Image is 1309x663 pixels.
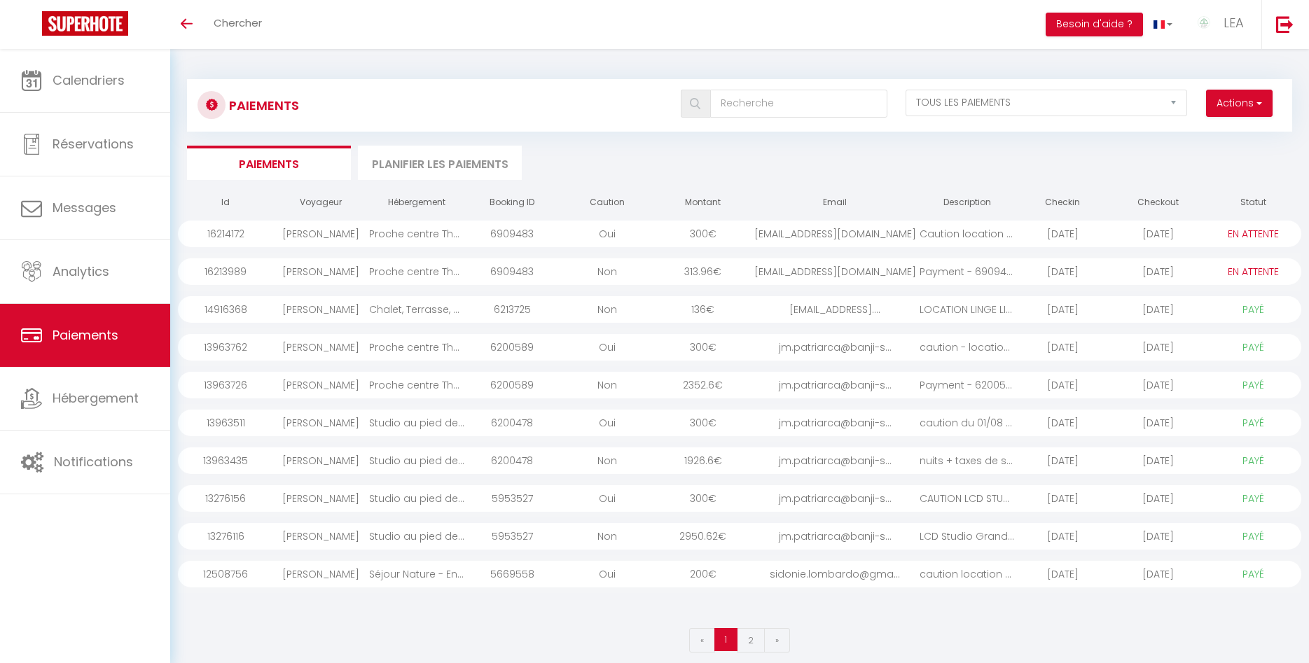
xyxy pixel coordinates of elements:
div: [DATE] [1015,561,1110,587]
div: [PERSON_NAME] [273,523,368,550]
div: Oui [560,221,655,247]
th: Id [178,190,273,215]
div: 13276116 [178,523,273,550]
div: [DATE] [1110,485,1205,512]
div: [DATE] [1110,221,1205,247]
div: 5953527 [464,523,560,550]
div: Oui [560,410,655,436]
div: 14916368 [178,296,273,323]
div: Studio au pied des pistes Vue imprenable Grand Bo' [369,447,464,474]
span: € [714,378,723,392]
div: Proche centre Thônes, Apt Cosy entre Lac&Montagnes [369,372,464,398]
div: jm.patriarca@banji-s... [751,523,920,550]
button: Besoin d'aide ? [1046,13,1143,36]
div: Payment - 6909483 - ... [920,258,1015,285]
span: » [775,634,779,646]
div: 300 [656,485,751,512]
div: LCD Studio Grand Bor... [920,523,1015,550]
th: Checkout [1110,190,1205,215]
div: [PERSON_NAME] [273,221,368,247]
div: 2950.62 [656,523,751,550]
div: [PERSON_NAME] [273,485,368,512]
div: 6200478 [464,447,560,474]
div: [DATE] [1015,523,1110,550]
div: nuits + taxes de sej... [920,447,1015,474]
div: Non [560,523,655,550]
div: 300 [656,410,751,436]
div: LOCATION LINGE LIT +... [920,296,1015,323]
li: Planifier les paiements [358,146,522,180]
div: [PERSON_NAME] [273,258,368,285]
div: caution location séj... [920,561,1015,587]
span: « [700,634,704,646]
div: 6213725 [464,296,560,323]
div: sidonie.lombardo@gma... [751,561,920,587]
div: jm.patriarca@banji-s... [751,334,920,361]
div: Non [560,296,655,323]
div: [PERSON_NAME] [273,334,368,361]
div: 313.96 [656,258,751,285]
a: Next [764,628,790,652]
th: Voyageur [273,190,368,215]
div: 13963435 [178,447,273,474]
span: LEA [1224,14,1244,32]
div: [EMAIL_ADDRESS].... [751,296,920,323]
span: € [708,416,716,430]
div: jm.patriarca@banji-s... [751,372,920,398]
span: Analytics [53,263,109,280]
div: Proche centre Thônes, Apt Cosy entre Lac&Montagnes [369,221,464,247]
div: [DATE] [1015,258,1110,285]
th: Caution [560,190,655,215]
div: 300 [656,221,751,247]
div: 6200589 [464,372,560,398]
div: [DATE] [1110,334,1205,361]
div: [DATE] [1015,296,1110,323]
div: [PERSON_NAME] [273,296,368,323]
div: Payment - 6200589 - ... [920,372,1015,398]
div: jm.patriarca@banji-s... [751,447,920,474]
div: 6200589 [464,334,560,361]
div: Studio au pied des pistes Vue imprenable Grand Bo' [369,523,464,550]
div: 5953527 [464,485,560,512]
img: ... [1193,13,1214,34]
div: 13963762 [178,334,273,361]
div: [DATE] [1110,447,1205,474]
th: Statut [1206,190,1301,215]
div: [DATE] [1015,447,1110,474]
div: Studio au pied des pistes Vue imprenable Grand Bo' [369,410,464,436]
div: [DATE] [1110,523,1205,550]
div: Chalet, Terrasse, Calme & Nature [369,296,464,323]
span: € [718,529,726,543]
input: Recherche [710,90,887,118]
div: 13963511 [178,410,273,436]
span: Paiements [53,326,118,344]
div: [PERSON_NAME] [273,372,368,398]
div: 300 [656,334,751,361]
div: [DATE] [1015,410,1110,436]
div: Oui [560,561,655,587]
th: Email [751,190,920,215]
div: [DATE] [1015,334,1110,361]
div: 6909483 [464,221,560,247]
th: Booking ID [464,190,560,215]
h3: Paiements [229,90,299,121]
a: 2 [737,628,765,652]
span: € [706,302,714,316]
span: € [708,491,716,505]
a: 1 [714,628,737,651]
div: caution du 01/08 au ... [920,410,1015,436]
div: [DATE] [1110,410,1205,436]
div: [DATE] [1110,561,1205,587]
th: Hébergement [369,190,464,215]
div: 6909483 [464,258,560,285]
div: 13963726 [178,372,273,398]
div: [DATE] [1015,221,1110,247]
li: Paiements [187,146,351,180]
div: [EMAIL_ADDRESS][DOMAIN_NAME] [751,258,920,285]
div: 16213989 [178,258,273,285]
span: € [713,265,721,279]
div: [DATE] [1015,485,1110,512]
div: 6200478 [464,410,560,436]
div: 12508756 [178,561,273,587]
a: Previous [689,628,715,652]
